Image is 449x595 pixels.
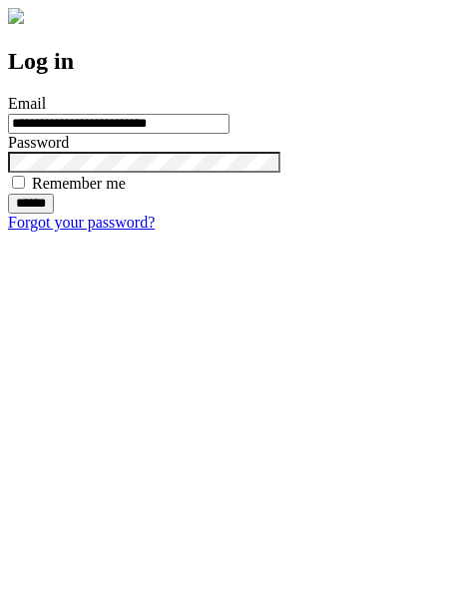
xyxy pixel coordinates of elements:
label: Remember me [32,175,126,192]
img: logo-4e3dc11c47720685a147b03b5a06dd966a58ff35d612b21f08c02c0306f2b779.png [8,8,24,24]
label: Email [8,95,46,112]
a: Forgot your password? [8,214,155,231]
h2: Log in [8,48,441,75]
label: Password [8,134,69,151]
